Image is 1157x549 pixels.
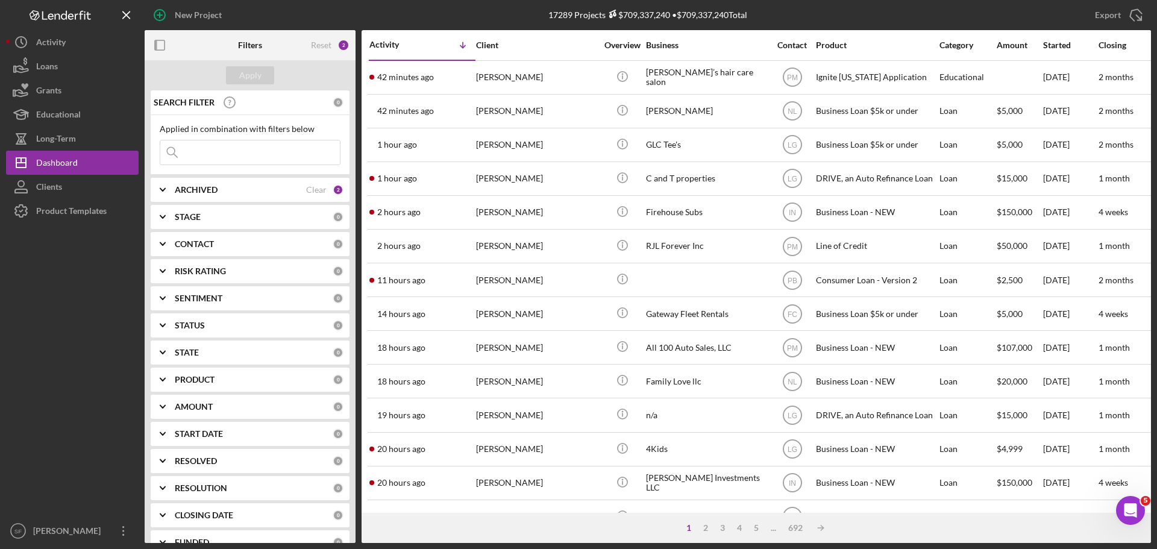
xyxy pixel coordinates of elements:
[154,98,215,107] b: SEARCH FILTER
[377,174,417,183] time: 2025-09-25 15:29
[816,264,936,296] div: Consumer Loan - Version 2
[646,61,767,93] div: [PERSON_NAME]’s hair care salon
[646,40,767,50] div: Business
[646,196,767,228] div: Firehouse Subs
[1043,433,1097,465] div: [DATE]
[939,129,996,161] div: Loan
[600,40,645,50] div: Overview
[816,40,936,50] div: Product
[1099,139,1133,149] time: 2 months
[36,54,58,81] div: Loans
[1099,410,1130,420] time: 1 month
[1099,240,1130,251] time: 1 month
[377,377,425,386] time: 2025-09-24 22:38
[787,412,797,420] text: LG
[333,510,343,521] div: 0
[476,95,597,127] div: [PERSON_NAME]
[377,343,425,353] time: 2025-09-24 22:59
[816,230,936,262] div: Line of Credit
[175,321,205,330] b: STATUS
[377,140,417,149] time: 2025-09-25 15:43
[175,538,209,547] b: FUNDED
[6,102,139,127] button: Educational
[333,293,343,304] div: 0
[997,105,1023,116] span: $5,000
[646,399,767,431] div: n/a
[226,66,274,84] button: Apply
[311,40,331,50] div: Reset
[1043,501,1097,533] div: [DATE]
[714,523,731,533] div: 3
[6,127,139,151] button: Long-Term
[1099,173,1130,183] time: 1 month
[377,410,425,420] time: 2025-09-24 21:27
[6,175,139,199] button: Clients
[939,399,996,431] div: Loan
[1141,496,1150,506] span: 5
[476,365,597,397] div: [PERSON_NAME]
[1099,444,1130,454] time: 1 month
[306,185,327,195] div: Clear
[476,467,597,499] div: [PERSON_NAME]
[939,196,996,228] div: Loan
[816,163,936,195] div: DRIVE, an Auto Refinance Loan
[145,3,234,27] button: New Project
[333,212,343,222] div: 0
[6,519,139,543] button: SF[PERSON_NAME]
[788,310,797,318] text: FC
[175,348,199,357] b: STATE
[175,402,213,412] b: AMOUNT
[1043,331,1097,363] div: [DATE]
[377,207,421,217] time: 2025-09-25 15:11
[816,61,936,93] div: Ignite [US_STATE] Application
[30,519,108,546] div: [PERSON_NAME]
[646,95,767,127] div: [PERSON_NAME]
[6,54,139,78] a: Loans
[997,275,1023,285] span: $2,500
[787,445,797,454] text: LG
[697,523,714,533] div: 2
[377,241,421,251] time: 2025-09-25 14:42
[816,433,936,465] div: Business Loan - NEW
[606,10,670,20] div: $709,337,240
[816,365,936,397] div: Business Loan - NEW
[765,523,782,533] div: ...
[787,242,798,251] text: PM
[333,374,343,385] div: 0
[1099,105,1133,116] time: 2 months
[337,39,350,51] div: 2
[997,173,1027,183] span: $15,000
[1083,3,1151,27] button: Export
[939,40,996,50] div: Category
[782,523,809,533] div: 692
[789,479,796,488] text: IN
[939,95,996,127] div: Loan
[939,501,996,533] div: Educational
[939,331,996,363] div: Loan
[377,309,425,319] time: 2025-09-25 02:45
[787,74,798,82] text: PM
[476,163,597,195] div: [PERSON_NAME]
[1043,196,1097,228] div: [DATE]
[377,275,425,285] time: 2025-09-25 05:20
[939,264,996,296] div: Loan
[377,512,425,521] time: 2025-09-24 20:26
[175,510,233,520] b: CLOSING DATE
[939,298,996,330] div: Loan
[6,199,139,223] button: Product Templates
[646,230,767,262] div: RJL Forever Inc
[6,78,139,102] button: Grants
[939,230,996,262] div: Loan
[787,276,797,284] text: PB
[731,523,748,533] div: 4
[476,61,597,93] div: [PERSON_NAME]
[680,523,697,533] div: 1
[175,429,223,439] b: START DATE
[333,97,343,108] div: 0
[1099,342,1130,353] time: 1 month
[748,523,765,533] div: 5
[997,309,1023,319] span: $5,000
